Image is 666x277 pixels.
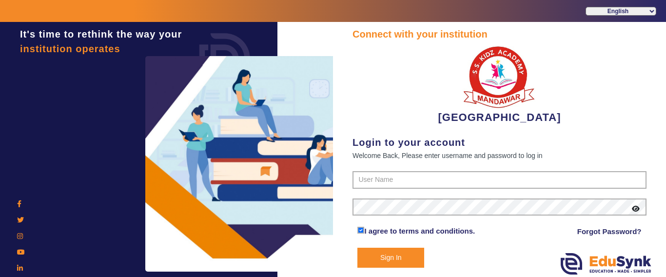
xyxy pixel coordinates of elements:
[577,226,642,237] a: Forgot Password?
[353,171,646,189] input: User Name
[357,248,424,268] button: Sign In
[353,135,646,150] div: Login to your account
[561,253,651,275] img: edusynk.png
[20,43,120,54] span: institution operates
[353,27,646,41] div: Connect with your institution
[353,150,646,161] div: Welcome Back, Please enter username and password to log in
[188,22,261,95] img: login.png
[364,227,475,235] a: I agree to terms and conditions.
[145,56,350,272] img: login3.png
[463,41,536,109] img: b9104f0a-387a-4379-b368-ffa933cda262
[353,41,646,125] div: [GEOGRAPHIC_DATA]
[20,29,182,40] span: It's time to rethink the way your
